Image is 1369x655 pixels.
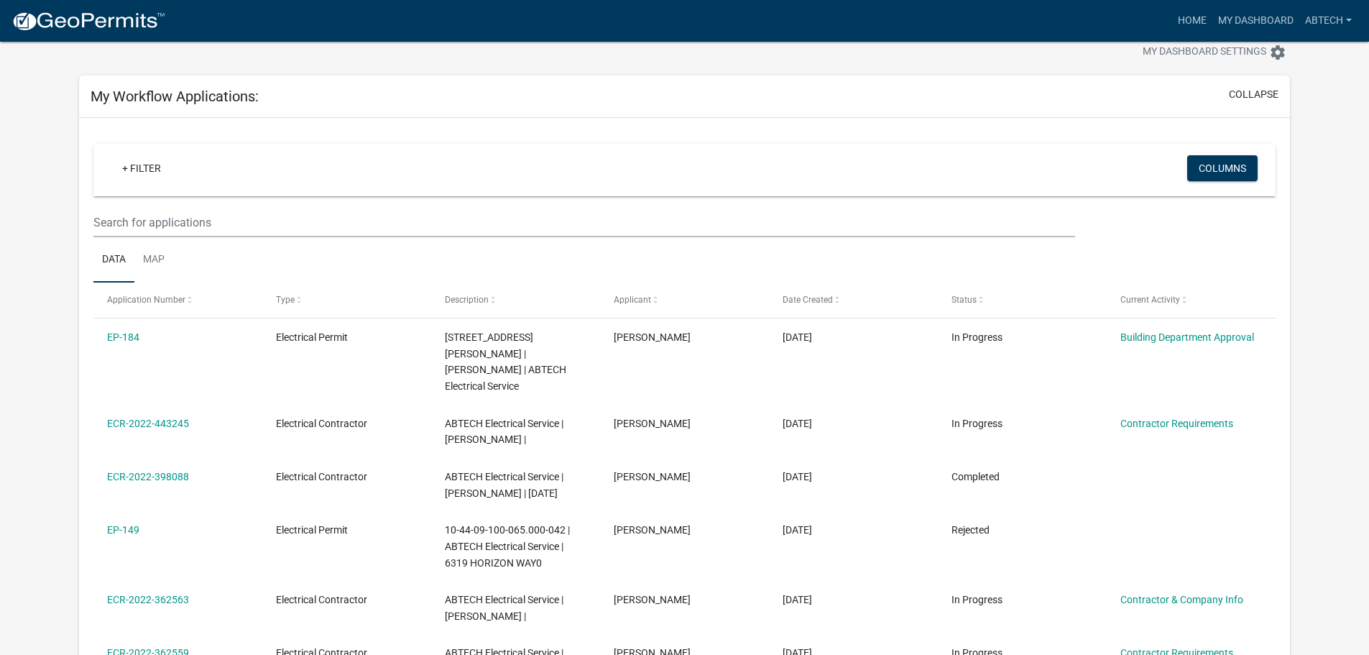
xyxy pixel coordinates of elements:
[1106,283,1275,317] datatable-header-cell: Current Activity
[614,418,691,429] span: Kent Abell
[445,418,563,446] span: ABTECH Electrical Service | Kent Abell |
[445,524,570,569] span: 10-44-09-100-065.000-042 | ABTECH Electrical Service | 6319 HORIZON WAY0
[276,524,348,536] span: Electrical Permit
[783,418,812,429] span: 06/30/2025
[107,295,185,305] span: Application Number
[276,295,295,305] span: Type
[276,594,367,605] span: Electrical Contractor
[951,594,1002,605] span: In Progress
[1212,7,1299,35] a: My Dashboard
[445,471,563,499] span: ABTECH Electrical Service | Kent Abell | 12/31/2025
[783,594,812,605] span: 01/09/2025
[93,237,134,283] a: Data
[1120,418,1233,429] a: Contractor Requirements
[600,283,769,317] datatable-header-cell: Applicant
[445,331,566,392] span: 20832 KEMP ROAD | Kent Abell | ABTECH Electrical Service
[1172,7,1212,35] a: Home
[951,524,990,536] span: Rejected
[937,283,1106,317] datatable-header-cell: Status
[951,295,977,305] span: Status
[134,237,173,283] a: Map
[107,524,139,536] a: EP-149
[951,471,1000,482] span: Completed
[1229,87,1278,102] button: collapse
[951,418,1002,429] span: In Progress
[1120,594,1243,605] a: Contractor & Company Info
[1120,331,1254,343] a: Building Department Approval
[93,283,262,317] datatable-header-cell: Application Number
[91,88,259,105] h5: My Workflow Applications:
[107,418,189,429] a: ECR-2022-443245
[93,208,1074,237] input: Search for applications
[445,594,563,622] span: ABTECH Electrical Service | Kent Abell |
[262,283,431,317] datatable-header-cell: Type
[951,331,1002,343] span: In Progress
[1120,295,1180,305] span: Current Activity
[107,471,189,482] a: ECR-2022-398088
[107,331,139,343] a: EP-184
[769,283,938,317] datatable-header-cell: Date Created
[111,155,172,181] a: + Filter
[431,283,600,317] datatable-header-cell: Description
[783,471,812,482] span: 04/01/2025
[445,295,489,305] span: Description
[107,594,189,605] a: ECR-2022-362563
[614,331,691,343] span: Kent Abell
[1269,44,1286,61] i: settings
[1187,155,1258,181] button: Columns
[783,295,833,305] span: Date Created
[276,471,367,482] span: Electrical Contractor
[614,594,691,605] span: Kent Abell
[783,524,812,536] span: 02/14/2025
[783,331,812,343] span: 10/06/2025
[614,471,691,482] span: Kent Abell
[1299,7,1358,35] a: ABTECH
[1143,44,1266,61] span: My Dashboard Settings
[276,331,348,343] span: Electrical Permit
[614,524,691,536] span: Kent Abell
[276,418,367,429] span: Electrical Contractor
[1131,38,1298,66] button: My Dashboard Settingssettings
[614,295,651,305] span: Applicant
